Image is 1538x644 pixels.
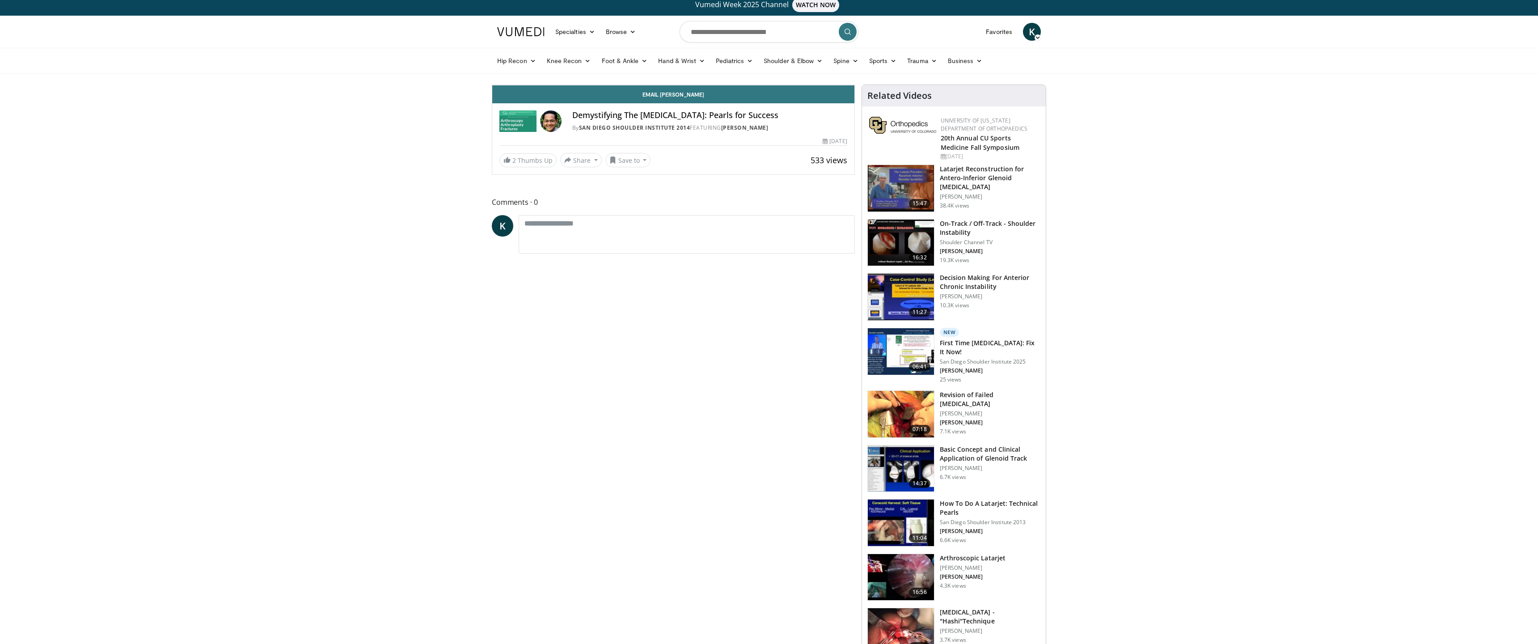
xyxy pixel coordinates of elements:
[868,165,934,212] img: 38708_0000_3.png.150x105_q85_crop-smart_upscale.jpg
[867,165,1040,212] a: 15:47 Latarjet Reconstruction for Antero-Inferior Glenoid [MEDICAL_DATA] [PERSON_NAME] 38.4K views
[940,339,1040,356] h3: First Time [MEDICAL_DATA]: Fix It Now!
[940,239,1040,246] p: Shoulder Channel TV
[941,134,1019,152] a: 20th Annual CU Sports Medicine Fall Symposium
[758,52,828,70] a: Shoulder & Elbow
[940,627,1040,635] p: [PERSON_NAME]
[868,500,934,546] img: 2b93ee93-b3ff-4be9-849a-a384df10d3a1.150x105_q85_crop-smart_upscale.jpg
[909,199,930,208] span: 15:47
[941,153,1039,161] div: [DATE]
[828,52,863,70] a: Spine
[867,328,1040,383] a: 06:41 New First Time [MEDICAL_DATA]: Fix It Now! San Diego Shoulder Institute 2025 [PERSON_NAME] ...
[940,465,1040,472] p: [PERSON_NAME]
[940,390,1040,408] h3: Revision of Failed [MEDICAL_DATA]
[867,273,1040,321] a: 11:27 Decision Making For Anterior Chronic Instability [PERSON_NAME] 10.3K views
[579,124,690,131] a: San Diego Shoulder Institute 2014
[940,445,1040,463] h3: Basic Concept and Clinical Application of Glenoid Track
[868,220,934,266] img: aaa41d3a-2597-45de-acbb-3f8031e93dd9.150x105_q85_crop-smart_upscale.jpg
[940,273,1040,291] h3: Decision Making For Anterior Chronic Instability
[811,155,847,165] span: 533 views
[909,588,930,597] span: 16:56
[540,110,562,132] img: Avatar
[940,358,1040,365] p: San Diego Shoulder Institute 2025
[499,110,537,132] img: San Diego Shoulder Institute 2014
[909,253,930,262] span: 16:32
[596,52,653,70] a: Foot & Ankle
[940,474,966,481] p: 6.7K views
[940,428,966,435] p: 7.1K views
[867,445,1040,492] a: 14:37 Basic Concept and Clinical Application of Glenoid Track [PERSON_NAME] 6.7K views
[940,636,966,644] p: 3.7K views
[550,23,600,41] a: Specialties
[868,391,934,437] img: fylOjp5pkC-GA4Zn4xMDoxOjA4MTsiGN.150x105_q85_crop-smart_upscale.jpg
[940,302,969,309] p: 10.3K views
[940,419,1040,426] p: [PERSON_NAME]
[492,196,855,208] span: Comments 0
[560,153,602,167] button: Share
[940,608,1040,626] h3: [MEDICAL_DATA] - "Hashi"Technique
[868,328,934,375] img: 520775e4-b945-4e52-ae3a-b4b1d9154673.150x105_q85_crop-smart_upscale.jpg
[868,445,934,492] img: 3db276fc-a2f7-4e70-8ee6-be14791f74dd.150x105_q85_crop-smart_upscale.jpg
[869,117,936,134] img: 355603a8-37da-49b6-856f-e00d7e9307d3.png.150x105_q85_autocrop_double_scale_upscale_version-0.2.png
[512,156,516,165] span: 2
[909,425,930,434] span: 07:18
[940,410,1040,417] p: [PERSON_NAME]
[497,27,545,36] img: VuMedi Logo
[867,90,932,101] h4: Related Videos
[940,202,969,209] p: 38.4K views
[940,519,1040,526] p: San Diego Shoulder Institute 2013
[940,367,1040,374] p: [PERSON_NAME]
[867,390,1040,438] a: 07:18 Revision of Failed [MEDICAL_DATA] [PERSON_NAME] [PERSON_NAME] 7.1K views
[980,23,1018,41] a: Favorites
[940,293,1040,300] p: [PERSON_NAME]
[680,21,858,42] input: Search topics, interventions
[721,124,769,131] a: [PERSON_NAME]
[940,376,962,383] p: 25 views
[902,52,942,70] a: Trauma
[867,554,1040,601] a: 16:56 Arthroscopic Latarjet [PERSON_NAME] [PERSON_NAME] 4.3K views
[940,499,1040,517] h3: How To Do A Latarjet: Technical Pearls
[940,165,1040,191] h3: Latarjet Reconstruction for Antero-Inferior Glenoid [MEDICAL_DATA]
[867,219,1040,267] a: 16:32 On-Track / Off-Track - Shoulder Instability Shoulder Channel TV [PERSON_NAME] 19.3K views
[940,528,1040,535] p: [PERSON_NAME]
[940,219,1040,237] h3: On-Track / Off-Track - Shoulder Instability
[1023,23,1041,41] a: K
[940,257,969,264] p: 19.3K views
[909,479,930,488] span: 14:37
[605,153,651,167] button: Save to
[940,564,1006,572] p: [PERSON_NAME]
[940,554,1006,563] h3: Arthroscopic Latarjet
[940,582,966,589] p: 4.3K views
[653,52,710,70] a: Hand & Wrist
[600,23,642,41] a: Browse
[823,137,847,145] div: [DATE]
[492,85,854,103] a: Email [PERSON_NAME]
[868,274,934,320] img: 321600_0000_1.png.150x105_q85_crop-smart_upscale.jpg
[909,362,930,371] span: 06:41
[940,573,1006,580] p: [PERSON_NAME]
[909,308,930,317] span: 11:27
[572,124,847,132] div: By FEATURING
[868,554,934,601] img: eeb7f7b7-f98a-441e-8935-4fc4da3a6ed4.150x105_q85_crop-smart_upscale.jpg
[710,52,758,70] a: Pediatrics
[492,215,513,237] a: K
[572,110,847,120] h4: Demystifying The [MEDICAL_DATA]: Pearls for Success
[909,534,930,542] span: 11:04
[940,537,966,544] p: 6.6K views
[940,328,959,337] p: New
[941,117,1027,132] a: University of [US_STATE] Department of Orthopaedics
[492,52,541,70] a: Hip Recon
[940,248,1040,255] p: [PERSON_NAME]
[942,52,988,70] a: Business
[867,499,1040,547] a: 11:04 How To Do A Latarjet: Technical Pearls San Diego Shoulder Institute 2013 [PERSON_NAME] 6.6K...
[499,153,557,167] a: 2 Thumbs Up
[940,193,1040,200] p: [PERSON_NAME]
[864,52,902,70] a: Sports
[541,52,596,70] a: Knee Recon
